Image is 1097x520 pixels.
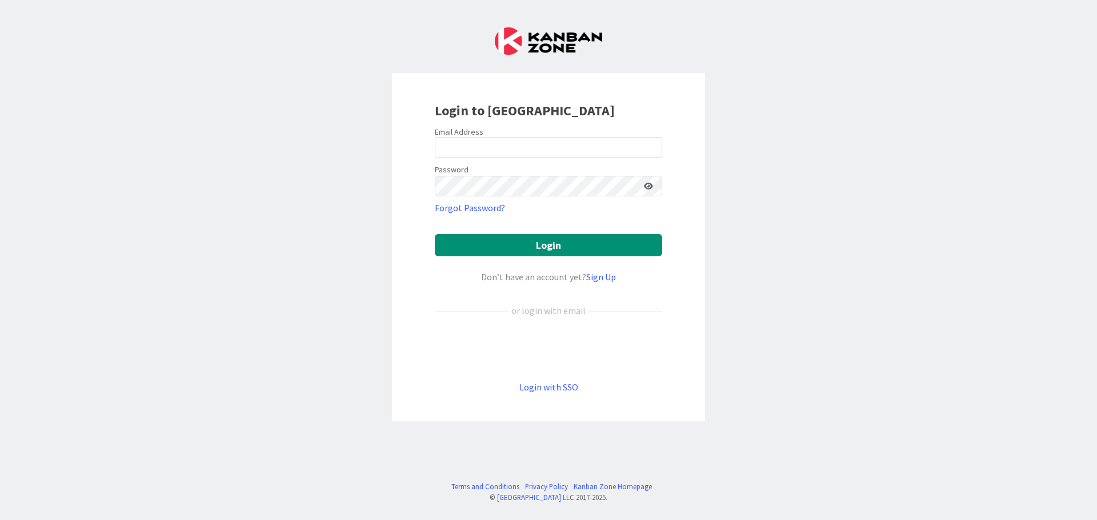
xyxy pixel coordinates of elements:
img: Kanban Zone [495,27,602,55]
a: Login with SSO [519,381,578,393]
a: Sign Up [586,271,616,283]
a: Privacy Policy [525,481,568,492]
label: Email Address [435,127,483,137]
div: © LLC 2017- 2025 . [446,492,652,503]
button: Login [435,234,662,256]
label: Password [435,164,469,176]
a: Kanban Zone Homepage [574,481,652,492]
div: Don’t have an account yet? [435,270,662,284]
a: Forgot Password? [435,201,505,215]
div: or login with email [509,304,588,317]
iframe: Kirjaudu Google-tilillä -painike [429,336,668,361]
b: Login to [GEOGRAPHIC_DATA] [435,102,615,119]
a: Terms and Conditions [451,481,519,492]
a: [GEOGRAPHIC_DATA] [497,493,561,502]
